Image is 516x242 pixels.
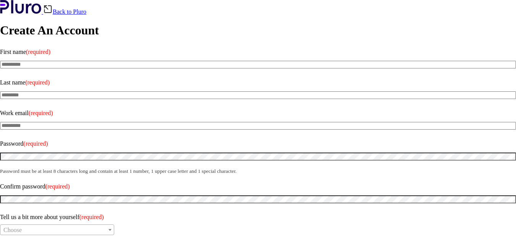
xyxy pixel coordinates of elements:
[25,79,50,86] span: (required)
[29,110,53,116] span: (required)
[43,5,53,14] img: Back icon
[3,227,22,233] span: Choose
[26,49,50,55] span: (required)
[23,140,48,147] span: (required)
[43,8,86,15] a: Back to Pluro
[79,214,104,220] span: (required)
[45,183,70,190] span: (required)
